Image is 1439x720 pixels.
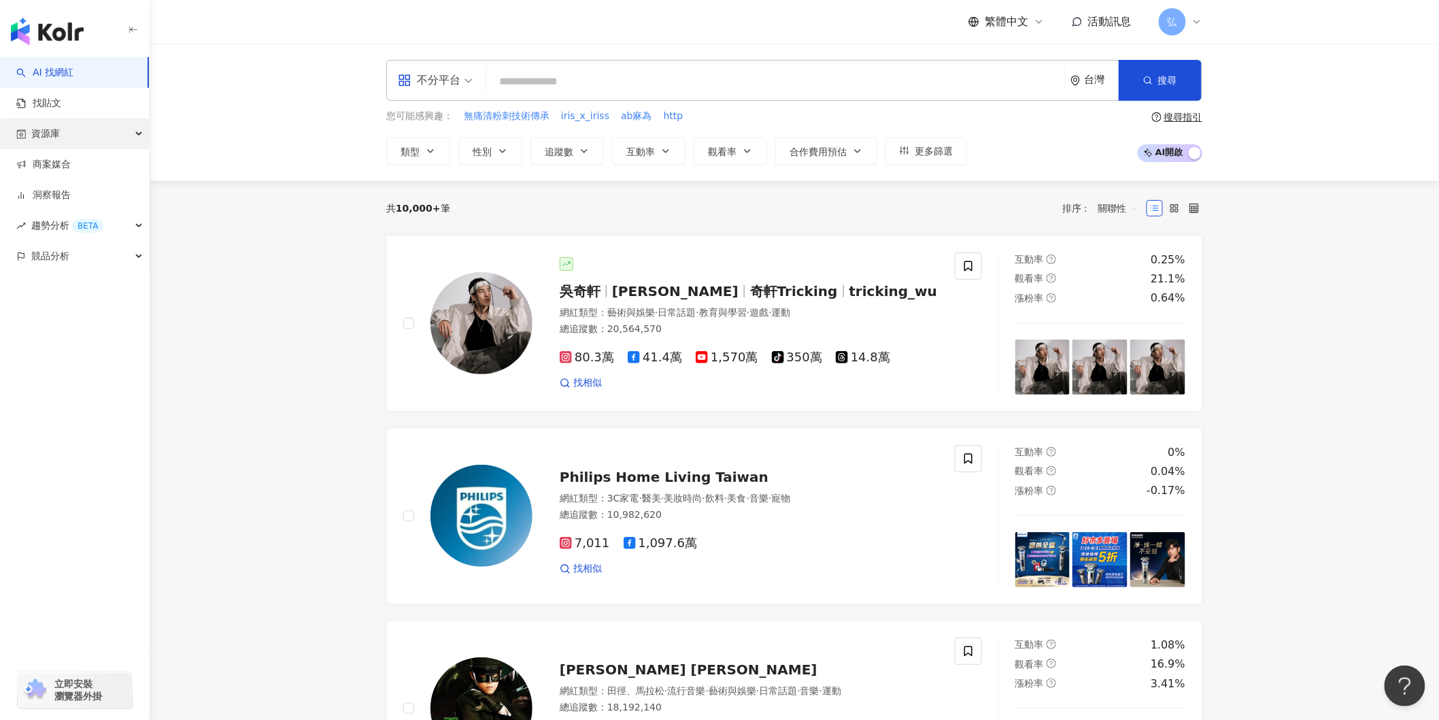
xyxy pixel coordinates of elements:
[430,465,532,567] img: KOL Avatar
[560,306,938,320] div: 網紅類型 ：
[849,283,938,299] span: tricking_wu
[756,685,759,696] span: ·
[749,493,768,504] span: 音樂
[1047,678,1056,688] span: question-circle
[768,307,771,318] span: ·
[1047,659,1056,668] span: question-circle
[1015,532,1070,587] img: post-image
[560,283,600,299] span: 吳奇軒
[545,146,573,157] span: 追蹤數
[1047,466,1056,476] span: question-circle
[664,685,667,696] span: ·
[1015,446,1044,457] span: 互動率
[573,562,602,576] span: 找相似
[915,146,953,157] span: 更多篩選
[1070,76,1081,86] span: environment
[561,110,609,123] span: iris_x_iriss
[708,146,737,157] span: 觀看率
[464,110,549,123] span: 無痛清粉刺技術傳承
[1072,532,1128,587] img: post-image
[401,146,420,157] span: 類型
[396,203,441,214] span: 10,000+
[1151,676,1185,691] div: 3.41%
[458,137,522,165] button: 性別
[1151,252,1185,267] div: 0.25%
[31,118,60,149] span: 資源庫
[1130,340,1185,395] img: post-image
[696,350,758,365] span: 1,570萬
[768,493,771,504] span: ·
[31,210,103,241] span: 趨勢分析
[639,493,642,504] span: ·
[664,110,683,123] span: http
[612,137,685,165] button: 互動率
[749,307,768,318] span: 遊戲
[624,536,698,551] span: 1,097.6萬
[560,376,602,390] a: 找相似
[386,137,450,165] button: 類型
[775,137,877,165] button: 合作費用預估
[398,69,460,91] div: 不分平台
[22,679,48,701] img: chrome extension
[1119,60,1202,101] button: 搜尋
[724,493,727,504] span: ·
[560,323,938,336] div: 總追蹤數 ： 20,564,570
[655,307,658,318] span: ·
[72,219,103,233] div: BETA
[386,235,1202,412] a: KOL Avatar吳奇軒[PERSON_NAME]奇軒Trickingtricking_wu網紅類型：藝術與娛樂·日常話題·教育與學習·遊戲·運動總追蹤數：20,564,57080.3萬41....
[1015,659,1044,670] span: 觀看率
[1062,197,1147,219] div: 排序：
[772,307,791,318] span: 運動
[16,158,71,171] a: 商案媒合
[667,685,705,696] span: 流行音樂
[607,307,655,318] span: 藝術與娛樂
[560,701,938,715] div: 總追蹤數 ： 18,192,140
[612,283,739,299] span: [PERSON_NAME]
[530,137,604,165] button: 追蹤數
[1151,272,1185,287] div: 21.1%
[985,14,1028,29] span: 繁體中文
[473,146,492,157] span: 性別
[705,685,708,696] span: ·
[560,492,938,506] div: 網紅類型 ：
[1088,15,1132,28] span: 活動訊息
[1158,75,1177,86] span: 搜尋
[1047,447,1056,457] span: question-circle
[1098,197,1139,219] span: 關聯性
[628,350,682,365] span: 41.4萬
[1015,340,1070,395] img: post-image
[1047,274,1056,283] span: question-circle
[1015,485,1044,496] span: 漲粉率
[1015,254,1044,265] span: 互動率
[728,493,747,504] span: 美食
[16,97,61,110] a: 找貼文
[560,350,614,365] span: 80.3萬
[386,428,1202,604] a: KOL AvatarPhilips Home Living Taiwan網紅類型：3C家電·醫美·美妝時尚·飲料·美食·音樂·寵物總追蹤數：10,982,6207,0111,097.6萬找相似互...
[1151,638,1185,653] div: 1.08%
[398,73,411,87] span: appstore
[819,685,822,696] span: ·
[771,493,790,504] span: 寵物
[54,678,102,702] span: 立即安裝 瀏覽器外掛
[620,109,652,124] button: ab麻為
[1147,483,1185,498] div: -0.17%
[560,661,817,678] span: [PERSON_NAME] [PERSON_NAME]
[1168,445,1185,460] div: 0%
[661,493,664,504] span: ·
[709,685,756,696] span: 藝術與娛樂
[664,493,702,504] span: 美妝時尚
[16,189,71,202] a: 洞察報告
[560,109,610,124] button: iris_x_iriss
[663,109,684,124] button: http
[1151,291,1185,306] div: 0.64%
[750,283,838,299] span: 奇軒Tricking
[696,307,698,318] span: ·
[1015,293,1044,304] span: 漲粉率
[16,66,73,80] a: searchAI 找網紅
[560,536,610,551] span: 7,011
[1072,340,1128,395] img: post-image
[822,685,841,696] span: 運動
[1047,640,1056,649] span: question-circle
[1015,678,1044,689] span: 漲粉率
[694,137,767,165] button: 觀看率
